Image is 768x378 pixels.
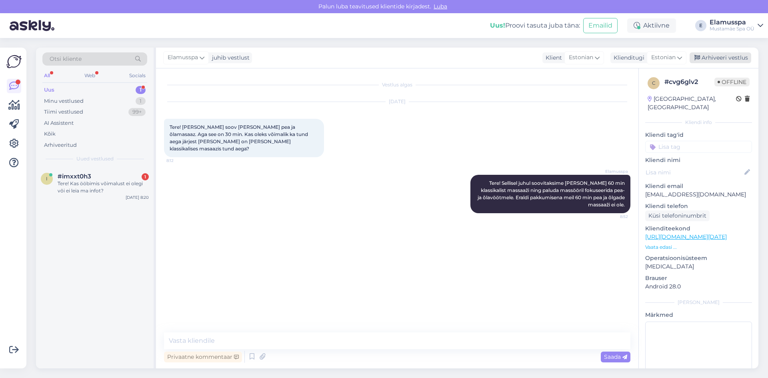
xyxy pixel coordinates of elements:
[431,3,450,10] span: Luba
[569,53,593,62] span: Estonian
[164,352,242,362] div: Privaatne kommentaar
[44,119,74,127] div: AI Assistent
[164,98,630,105] div: [DATE]
[583,18,618,33] button: Emailid
[645,131,752,139] p: Kliendi tag'id
[50,55,82,63] span: Otsi kliente
[645,233,727,240] a: [URL][DOMAIN_NAME][DATE]
[478,180,626,208] span: Tere! Sellisel juhul soovitaksime [PERSON_NAME] 60 min klassikalist massaaži ning paluda massööri...
[648,95,736,112] div: [GEOGRAPHIC_DATA], [GEOGRAPHIC_DATA]
[604,353,627,360] span: Saada
[645,244,752,251] p: Vaata edasi ...
[651,53,676,62] span: Estonian
[44,130,56,138] div: Kõik
[542,54,562,62] div: Klient
[645,156,752,164] p: Kliendi nimi
[170,124,309,152] span: Tere! [PERSON_NAME] soov [PERSON_NAME] pea ja õlamasaaz. Aga see on 30 min. Kas oleks võimalik ka...
[209,54,250,62] div: juhib vestlust
[645,190,752,199] p: [EMAIL_ADDRESS][DOMAIN_NAME]
[142,173,149,180] div: 1
[126,194,149,200] div: [DATE] 8:20
[166,158,196,164] span: 8:12
[610,54,644,62] div: Klienditugi
[136,86,146,94] div: 1
[645,182,752,190] p: Kliendi email
[490,22,505,29] b: Uus!
[6,54,22,69] img: Askly Logo
[695,20,706,31] div: E
[645,274,752,282] p: Brauser
[168,53,198,62] span: Elamusspa
[645,119,752,126] div: Kliendi info
[645,262,752,271] p: [MEDICAL_DATA]
[645,224,752,233] p: Klienditeekond
[627,18,676,33] div: Aktiivne
[710,26,754,32] div: Mustamäe Spa OÜ
[645,202,752,210] p: Kliendi telefon
[44,141,77,149] div: Arhiveeritud
[42,70,52,81] div: All
[652,80,656,86] span: c
[83,70,97,81] div: Web
[598,214,628,220] span: 8:52
[645,299,752,306] div: [PERSON_NAME]
[714,78,750,86] span: Offline
[710,19,754,26] div: Elamusspa
[128,108,146,116] div: 99+
[598,168,628,174] span: Elamusspa
[490,21,580,30] div: Proovi tasuta juba täna:
[128,70,147,81] div: Socials
[44,97,84,105] div: Minu vestlused
[164,81,630,88] div: Vestlus algas
[645,210,710,221] div: Küsi telefoninumbrit
[645,282,752,291] p: Android 28.0
[44,108,83,116] div: Tiimi vestlused
[645,141,752,153] input: Lisa tag
[58,173,91,180] span: #imxxt0h3
[58,180,149,194] div: Tere! Kas ööbimis võimalust ei olegi või ei leia ma infot?
[645,254,752,262] p: Operatsioonisüsteem
[664,77,714,87] div: # cvg6glv2
[76,155,114,162] span: Uued vestlused
[136,97,146,105] div: 1
[46,176,48,182] span: i
[645,311,752,319] p: Märkmed
[646,168,743,177] input: Lisa nimi
[44,86,54,94] div: Uus
[710,19,763,32] a: ElamusspaMustamäe Spa OÜ
[690,52,751,63] div: Arhiveeri vestlus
